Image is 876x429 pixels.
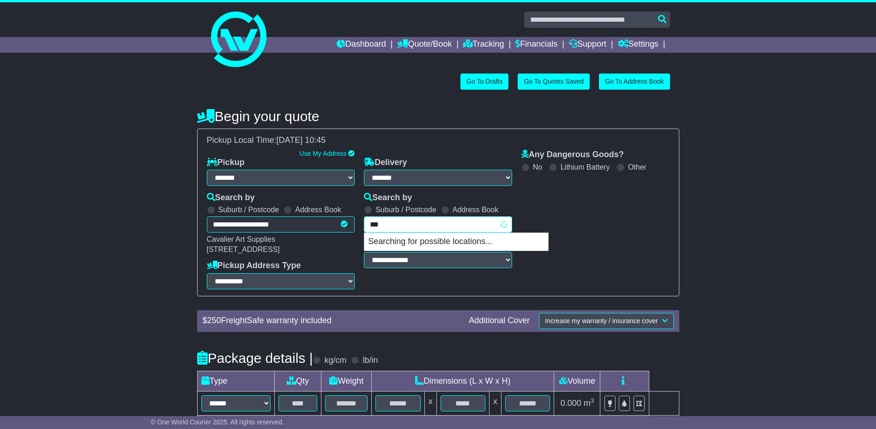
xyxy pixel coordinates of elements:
label: Search by [207,193,255,203]
span: Increase my warranty / insurance cover [545,317,658,325]
label: Suburb / Postcode [375,205,436,214]
span: [DATE] 10:45 [277,135,326,145]
div: Pickup Local Time: [202,135,674,146]
td: Dimensions (L x W x H) [372,371,554,391]
a: Financials [515,37,557,53]
label: Search by [364,193,412,203]
label: No [533,163,542,172]
h4: Begin your quote [197,109,679,124]
label: Lithium Battery [561,163,610,172]
div: $ FreightSafe warranty included [198,316,465,326]
label: Suburb / Postcode [218,205,279,214]
p: Searching for possible locations... [364,233,548,251]
h4: Package details | [197,350,313,366]
label: Pickup [207,158,245,168]
td: Qty [274,371,321,391]
a: Go To Drafts [460,74,508,90]
a: Go To Address Book [599,74,670,90]
a: Tracking [463,37,504,53]
span: [STREET_ADDRESS] [207,245,280,253]
a: Go To Quotes Saved [518,74,590,90]
label: Any Dangerous Goods? [521,150,624,160]
div: Additional Cover [464,316,534,326]
button: Increase my warranty / insurance cover [539,313,673,329]
span: m [584,398,594,408]
td: x [424,391,436,415]
label: Address Book [295,205,341,214]
span: Cavalier Art Supplies [207,235,276,243]
td: Weight [321,371,372,391]
td: x [489,391,501,415]
label: Pickup Address Type [207,261,301,271]
a: Quote/Book [397,37,452,53]
label: Address Book [453,205,499,214]
label: Other [628,163,646,172]
span: 0.000 [561,398,581,408]
a: Use My Address [299,150,346,157]
span: © One World Courier 2025. All rights reserved. [151,418,284,426]
td: Type [197,371,274,391]
a: Dashboard [337,37,386,53]
td: Volume [554,371,600,391]
a: Support [569,37,606,53]
label: Delivery [364,158,407,168]
label: lb/in [362,355,378,366]
a: Settings [618,37,659,53]
label: kg/cm [324,355,346,366]
span: 250 [207,316,221,325]
sup: 3 [591,397,594,404]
